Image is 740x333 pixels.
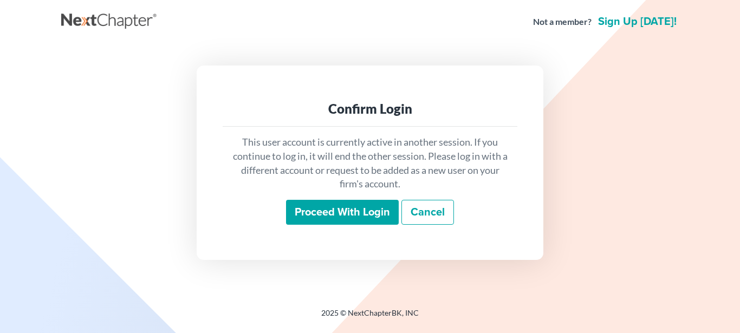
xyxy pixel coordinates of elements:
a: Sign up [DATE]! [596,16,679,27]
a: Cancel [401,200,454,225]
div: Confirm Login [231,100,509,117]
div: 2025 © NextChapterBK, INC [61,308,679,327]
input: Proceed with login [286,200,399,225]
p: This user account is currently active in another session. If you continue to log in, it will end ... [231,135,509,191]
strong: Not a member? [533,16,592,28]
